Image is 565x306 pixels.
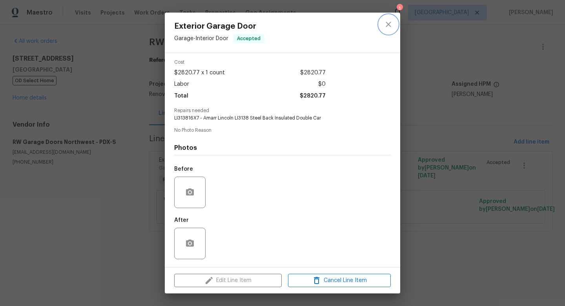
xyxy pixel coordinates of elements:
h5: After [174,218,189,223]
span: Total [174,90,188,102]
span: Accepted [234,35,264,42]
span: Exterior Garage Door [174,22,264,31]
span: $2820.77 x 1 count [174,67,225,79]
h5: Before [174,166,193,172]
h4: Photos [174,144,391,152]
span: Repairs needed [174,108,391,113]
span: Cancel Line Item [290,276,388,286]
div: 1 [397,5,402,13]
span: $2820.77 [300,67,326,79]
span: No Photo Reason [174,128,391,133]
button: close [379,15,398,34]
span: LI313816X7 - Amarr Lincoln LI3138 Steel Back Insulated Double Car [174,115,369,122]
span: Garage - Interior Door [174,36,228,41]
button: Cancel Line Item [288,274,391,288]
span: Cost [174,60,326,65]
span: $2820.77 [300,90,326,102]
span: Labor [174,79,189,90]
span: $0 [318,79,326,90]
